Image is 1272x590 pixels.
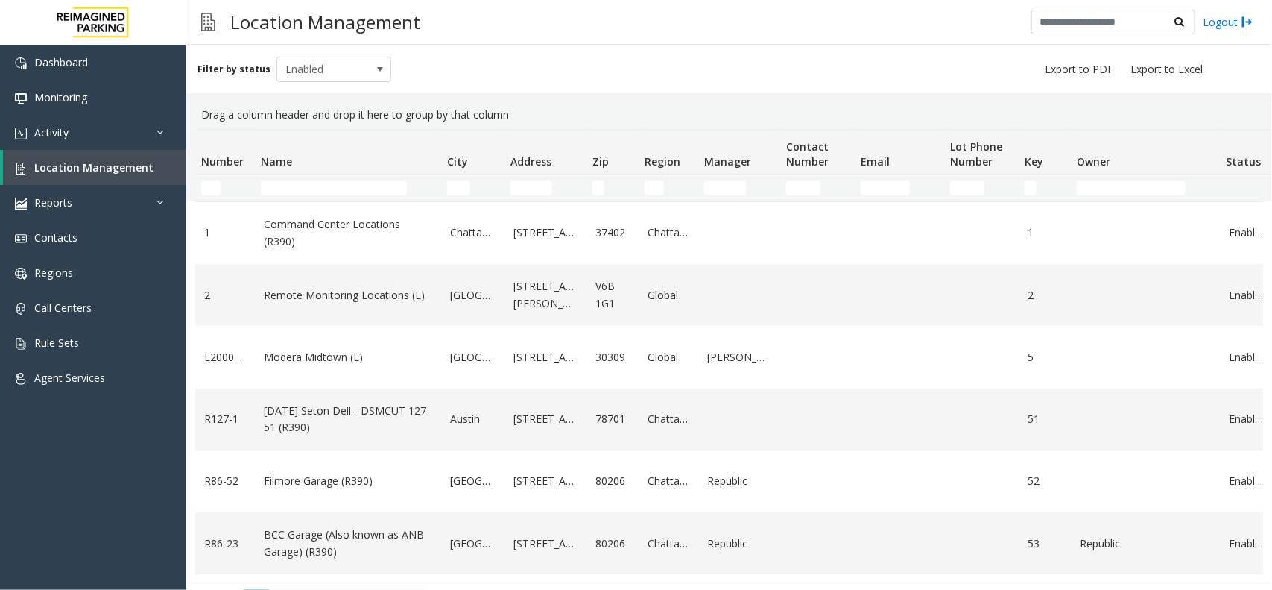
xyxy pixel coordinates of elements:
a: [STREET_ADDRESS] [513,473,578,489]
input: Lot Phone Number Filter [950,181,984,195]
span: Enabled [277,57,368,81]
span: Agent Services [34,371,105,385]
span: Lot Phone Number [950,139,1002,169]
a: 52 [1028,473,1062,489]
a: [STREET_ADDRESS] [513,349,578,365]
img: 'icon' [15,268,27,280]
img: 'icon' [15,338,27,350]
input: Zip Filter [592,181,604,195]
span: Region [645,154,680,169]
a: 80206 [595,536,630,552]
span: Dashboard [34,55,88,69]
td: Zip Filter [586,175,639,201]
a: [STREET_ADDRESS] [513,411,578,427]
span: Activity [34,125,69,139]
a: Remote Monitoring Locations (L) [264,287,432,304]
td: Contact Number Filter [780,175,855,201]
img: 'icon' [15,373,27,385]
a: [STREET_ADDRESS] [513,225,578,241]
h3: Location Management [223,4,428,40]
td: Address Filter [504,175,586,201]
a: Chattanooga [648,225,689,241]
span: Manager [704,154,751,169]
a: Location Management [3,150,186,185]
a: Republic [1080,536,1211,552]
td: Status Filter [1220,175,1272,201]
img: 'icon' [15,128,27,139]
a: 78701 [595,411,630,427]
input: Number Filter [201,181,221,195]
a: BCC Garage (Also known as ANB Garage) (R390) [264,527,432,560]
a: R86-23 [204,536,246,552]
span: Number [201,154,244,169]
a: [GEOGRAPHIC_DATA] [450,536,496,552]
span: Key [1025,154,1043,169]
img: 'icon' [15,303,27,315]
a: Modera Midtown (L) [264,349,432,365]
a: Chattanooga [648,473,689,489]
input: Email Filter [861,181,910,195]
a: Austin [450,411,496,427]
a: 2 [1028,287,1062,304]
a: Chattanooga [648,411,689,427]
input: Manager Filter [704,181,746,195]
a: L20000500 [204,349,246,365]
td: Region Filter [639,175,698,201]
span: Export to Excel [1130,62,1203,77]
a: [GEOGRAPHIC_DATA] [450,473,496,489]
a: Enabled [1229,536,1263,552]
span: Contact Number [786,139,829,169]
td: Lot Phone Number Filter [944,175,1019,201]
a: [PERSON_NAME] [707,349,771,365]
img: 'icon' [15,163,27,175]
a: Chattanooga [450,225,496,241]
input: Contact Number Filter [786,181,820,195]
td: Email Filter [855,175,944,201]
a: Command Center Locations (R390) [264,216,432,250]
a: Global [648,287,689,304]
a: Logout [1203,14,1253,30]
a: Republic [707,473,771,489]
span: Export to PDF [1045,62,1113,77]
td: Manager Filter [698,175,780,201]
a: [STREET_ADDRESS][PERSON_NAME] [513,278,578,312]
td: City Filter [441,175,504,201]
input: Key Filter [1025,181,1037,195]
span: Reports [34,195,72,210]
a: 1 [1028,225,1062,241]
a: [DATE] Seton Dell - DSMCUT 127-51 (R390) [264,403,432,436]
img: 'icon' [15,92,27,104]
input: Owner Filter [1077,181,1186,195]
a: [GEOGRAPHIC_DATA] [450,349,496,365]
a: Enabled [1229,287,1263,304]
img: logout [1241,14,1253,30]
span: Owner [1077,154,1110,169]
a: Enabled [1229,225,1263,241]
input: Name Filter [261,181,407,195]
a: V6B 1G1 [595,278,630,312]
span: City [447,154,468,169]
img: 'icon' [15,233,27,245]
td: Key Filter [1019,175,1071,201]
input: City Filter [447,181,470,195]
td: Number Filter [195,175,255,201]
a: Republic [707,536,771,552]
button: Export to PDF [1039,59,1119,80]
a: Global [648,349,689,365]
td: Name Filter [255,175,441,201]
a: Chattanooga [648,536,689,552]
label: Filter by status [197,63,270,76]
a: 37402 [595,225,630,241]
a: 51 [1028,411,1062,427]
img: pageIcon [201,4,215,40]
span: Email [861,154,890,169]
span: Zip [592,154,609,169]
a: [GEOGRAPHIC_DATA] [450,287,496,304]
a: 1 [204,225,246,241]
img: 'icon' [15,198,27,210]
span: Name [261,154,292,169]
a: Enabled [1229,473,1263,489]
span: Regions [34,266,73,280]
button: Export to Excel [1124,59,1209,80]
img: 'icon' [15,57,27,69]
